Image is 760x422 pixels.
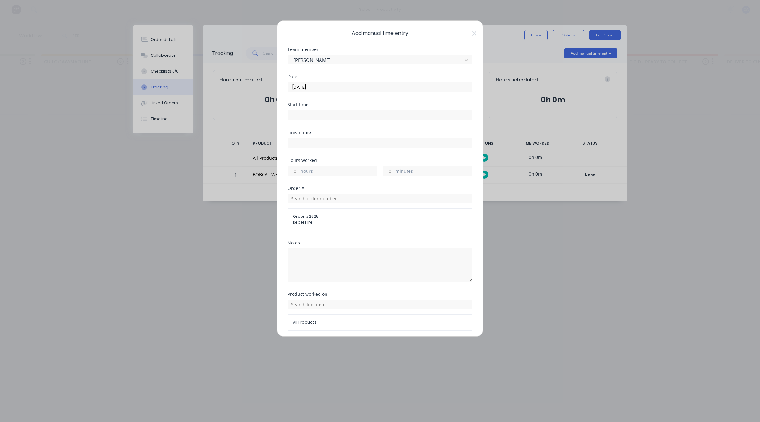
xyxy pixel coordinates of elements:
[288,292,472,296] div: Product worked on
[293,219,467,225] span: Rebel Hire
[301,168,377,176] label: hours
[288,186,472,191] div: Order #
[288,102,472,107] div: Start time
[288,300,472,309] input: Search line items...
[288,241,472,245] div: Notes
[288,194,472,203] input: Search order number...
[383,166,394,176] input: 0
[293,320,467,325] span: All Products
[288,166,299,176] input: 0
[288,158,472,163] div: Hours worked
[288,130,472,135] div: Finish time
[288,29,472,37] span: Add manual time entry
[293,214,467,219] span: Order # 2625
[396,168,472,176] label: minutes
[288,75,472,79] div: Date
[288,47,472,52] div: Team member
